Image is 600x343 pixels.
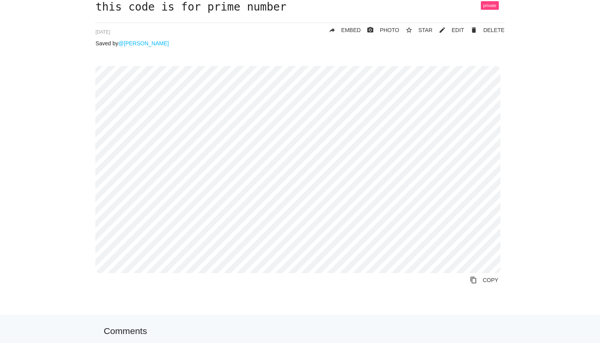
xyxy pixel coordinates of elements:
a: mode_editEDIT [432,23,464,37]
a: @[PERSON_NAME] [118,40,169,46]
p: Saved by [95,40,504,46]
i: star_border [405,23,412,37]
a: Delete Post [464,23,504,37]
span: [DATE] [95,29,110,35]
h5: Comments [104,326,496,336]
i: delete [470,23,477,37]
span: DELETE [483,27,504,33]
i: reply [329,23,336,37]
i: content_copy [470,273,477,287]
a: photo_cameraPHOTO [361,23,399,37]
span: PHOTO [380,27,399,33]
span: EMBED [341,27,361,33]
h1: this code is for prime number [95,1,504,13]
i: mode_edit [439,23,446,37]
span: STAR [418,27,432,33]
a: replyEMBED [322,23,361,37]
a: Copy to Clipboard [464,273,505,287]
button: star_borderSTAR [399,23,432,37]
span: EDIT [452,27,464,33]
i: photo_camera [367,23,374,37]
